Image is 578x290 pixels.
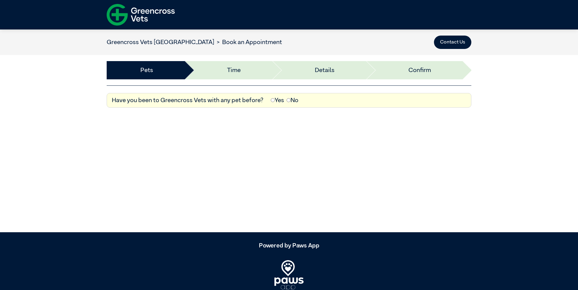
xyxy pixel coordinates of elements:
a: Greencross Vets [GEOGRAPHIC_DATA] [107,39,214,45]
label: Yes [271,96,284,105]
label: Have you been to Greencross Vets with any pet before? [112,96,263,105]
button: Contact Us [434,36,471,49]
nav: breadcrumb [107,38,282,47]
input: No [287,98,291,102]
label: No [287,96,298,105]
img: f-logo [107,2,175,28]
h5: Powered by Paws App [107,242,471,249]
input: Yes [271,98,275,102]
a: Pets [140,66,153,75]
li: Book an Appointment [214,38,282,47]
